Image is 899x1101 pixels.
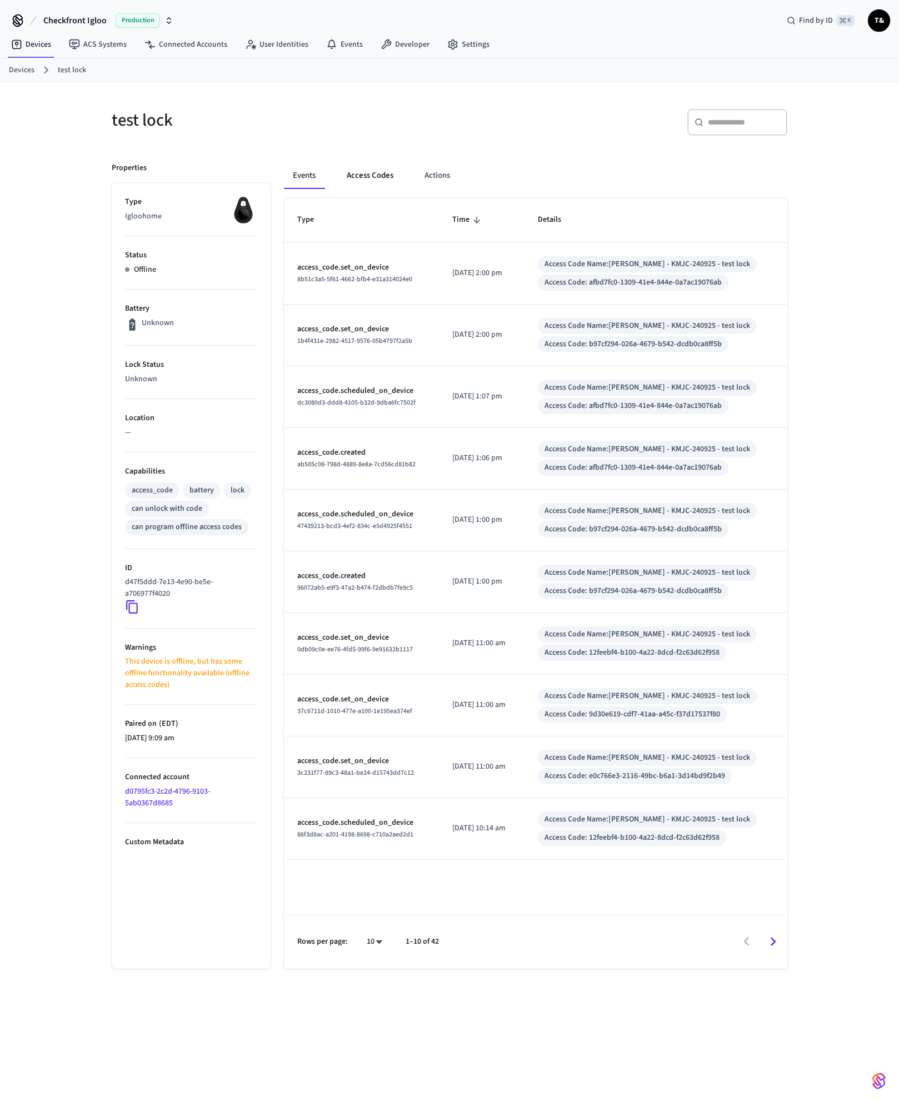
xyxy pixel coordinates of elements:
p: access_code.created [297,570,426,582]
div: Access Code: 9d30e619-cdf7-41aa-a45c-f37d17537f80 [545,709,720,720]
p: Properties [112,162,147,174]
div: Access Code: afbd7fc0-1309-41e4-844e-0a7ac19076ab [545,462,722,474]
img: igloohome_igke [229,196,257,224]
p: access_code.set_on_device [297,323,426,335]
span: Time [452,211,484,228]
span: ⌘ K [836,15,855,26]
a: d0795fc3-2c2d-4796-9103-5ab0367d8685 [125,786,210,809]
p: access_code.scheduled_on_device [297,385,426,397]
p: Lock Status [125,359,257,371]
p: Paired on [125,718,257,730]
p: access_code.created [297,447,426,459]
p: This device is offline, but has some offline functionality available (offline access codes) [125,656,257,691]
p: [DATE] 10:14 am [452,823,511,834]
div: battery [189,485,214,496]
button: Actions [416,162,459,189]
div: Access Code Name: [PERSON_NAME] - KMJC-240925 - test lock [545,752,750,764]
span: 86f3d8ac-a201-4198-8698-c710a2aed2d1 [297,830,413,839]
a: Developer [372,34,438,54]
span: 0db09c0e-ee76-4fd5-99f6-9e91632b1117 [297,645,413,654]
span: 8b51c3a5-5f61-4662-bfb4-e31a314024e0 [297,275,412,284]
span: 47439213-bcd3-4ef2-834c-e5d4925f4551 [297,521,412,531]
p: Warnings [125,642,257,654]
a: Devices [9,64,34,76]
a: Events [317,34,372,54]
span: Details [538,211,576,228]
p: [DATE] 2:00 pm [452,329,511,341]
span: Production [116,13,160,28]
img: SeamLogoGradient.69752ec5.svg [872,1072,886,1090]
p: Rows per page: [297,936,348,948]
p: 1–10 of 42 [406,936,439,948]
p: d47f5ddd-7e13-4e90-be5e-a706977f4020 [125,576,253,600]
p: Battery [125,303,257,315]
div: Access Code: e0c766e3-2116-49bc-b6a1-3d14bd9f2b49 [545,770,725,782]
p: Unknown [142,317,174,329]
a: test lock [58,64,86,76]
div: can unlock with code [132,503,202,515]
a: User Identities [236,34,317,54]
a: Settings [438,34,498,54]
p: [DATE] 11:00 am [452,761,511,773]
div: Access Code: 12feebf4-b100-4a22-8dcd-f2c63d62f958 [545,647,720,659]
div: Access Code Name: [PERSON_NAME] - KMJC-240925 - test lock [545,444,750,455]
p: access_code.set_on_device [297,694,426,705]
p: Type [125,196,257,208]
div: ant example [284,162,787,189]
div: can program offline access codes [132,521,242,533]
p: [DATE] 11:00 am [452,699,511,711]
span: ( EDT ) [157,718,178,729]
span: ab505c08-798d-4889-8e8a-7cd56cd81b82 [297,460,416,469]
span: Checkfront Igloo [43,14,107,27]
button: Go to next page [760,929,786,955]
a: ACS Systems [60,34,136,54]
div: Access Code: 12feebf4-b100-4a22-8dcd-f2c63d62f958 [545,832,720,844]
button: Events [284,162,324,189]
button: Access Codes [338,162,402,189]
div: Access Code: afbd7fc0-1309-41e4-844e-0a7ac19076ab [545,277,722,288]
div: Access Code Name: [PERSON_NAME] - KMJC-240925 - test lock [545,814,750,825]
p: [DATE] 1:06 pm [452,452,511,464]
p: Capabilities [125,466,257,477]
span: T& [869,11,889,31]
p: — [125,427,257,439]
div: Access Code: b97cf294-026a-4679-b542-dcdb0ca8ff5b [545,338,722,350]
p: [DATE] 2:00 pm [452,267,511,279]
div: lock [231,485,244,496]
span: Find by ID [799,15,833,26]
p: Unknown [125,373,257,385]
p: Location [125,412,257,424]
p: Custom Metadata [125,836,257,848]
div: Access Code Name: [PERSON_NAME] - KMJC-240925 - test lock [545,258,750,270]
div: access_code [132,485,173,496]
span: 1b4f431e-2982-4517-9576-05b4797f2a5b [297,336,412,346]
div: Access Code Name: [PERSON_NAME] - KMJC-240925 - test lock [545,629,750,640]
div: Access Code Name: [PERSON_NAME] - KMJC-240925 - test lock [545,382,750,393]
div: Access Code Name: [PERSON_NAME] - KMJC-240925 - test lock [545,505,750,517]
table: sticky table [284,198,787,859]
div: Access Code: b97cf294-026a-4679-b542-dcdb0ca8ff5b [545,524,722,535]
a: Connected Accounts [136,34,236,54]
div: Access Code Name: [PERSON_NAME] - KMJC-240925 - test lock [545,690,750,702]
p: ID [125,562,257,574]
span: 3c231f77-89c3-48a1-be24-d15743dd7c12 [297,768,414,778]
p: [DATE] 1:07 pm [452,391,511,402]
a: Devices [2,34,60,54]
span: 37c6711d-1010-477e-a100-1e195ea374ef [297,706,412,716]
p: access_code.set_on_device [297,632,426,644]
p: [DATE] 1:00 pm [452,576,511,587]
div: Access Code Name: [PERSON_NAME] - KMJC-240925 - test lock [545,320,750,332]
h5: test lock [112,109,443,132]
span: 96072ab5-e9f3-47a2-b474-f2dbdb7fe9c5 [297,583,413,592]
p: access_code.scheduled_on_device [297,817,426,829]
p: access_code.scheduled_on_device [297,509,426,520]
p: [DATE] 11:00 am [452,637,511,649]
p: [DATE] 9:09 am [125,733,257,744]
p: Igloohome [125,211,257,222]
div: Access Code: b97cf294-026a-4679-b542-dcdb0ca8ff5b [545,585,722,597]
p: Status [125,250,257,261]
div: Find by ID⌘ K [778,11,863,31]
p: Offline [134,264,156,276]
span: dc3080d3-ddd8-4105-b32d-9dba6fc7502f [297,398,416,407]
span: Type [297,211,328,228]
